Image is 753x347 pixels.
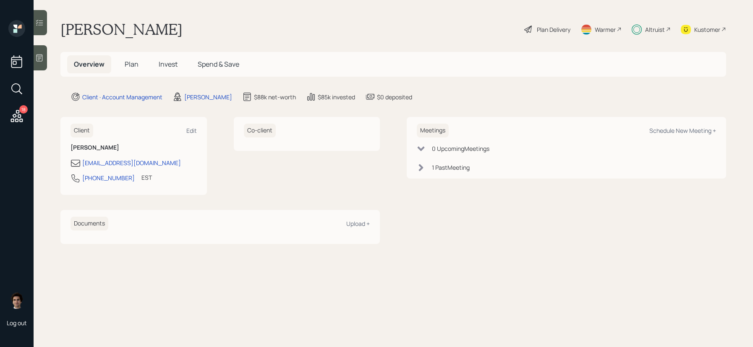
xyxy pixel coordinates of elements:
h6: Meetings [417,124,449,137]
div: Plan Delivery [537,25,570,34]
div: 18 [19,105,28,114]
h6: Co-client [244,124,276,137]
div: [EMAIL_ADDRESS][DOMAIN_NAME] [82,158,181,167]
div: Client · Account Management [82,93,162,101]
div: 1 Past Meeting [432,163,470,172]
h1: [PERSON_NAME] [60,20,183,39]
div: 0 Upcoming Meeting s [432,144,489,153]
div: Altruist [645,25,665,34]
span: Spend & Save [198,60,239,69]
div: $88k net-worth [254,93,296,101]
div: [PERSON_NAME] [184,93,232,101]
div: Log out [7,319,27,327]
img: harrison-schaefer-headshot-2.png [8,292,25,309]
span: Overview [74,60,105,69]
div: Upload + [346,220,370,228]
div: Schedule New Meeting + [649,127,716,135]
span: Plan [125,60,139,69]
div: Kustomer [694,25,720,34]
h6: Client [71,124,93,137]
div: $0 deposited [377,93,412,101]
h6: [PERSON_NAME] [71,144,197,151]
div: Edit [186,127,197,135]
div: EST [141,173,152,182]
div: Warmer [595,25,616,34]
h6: Documents [71,217,108,230]
div: $85k invested [318,93,355,101]
span: Invest [159,60,178,69]
div: [PHONE_NUMBER] [82,173,135,182]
